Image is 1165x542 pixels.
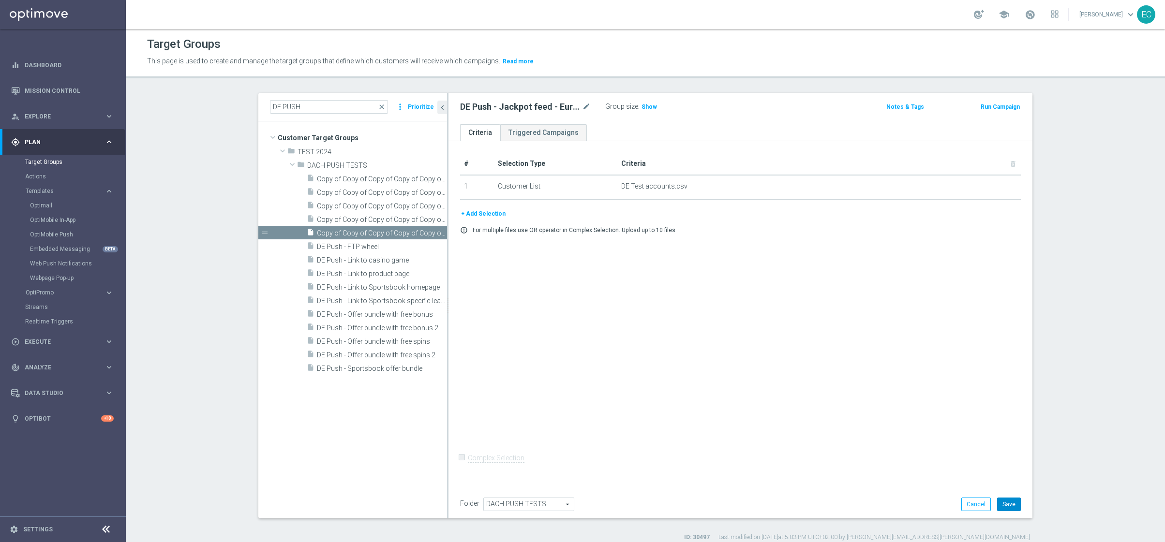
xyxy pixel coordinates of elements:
[494,153,617,175] th: Selection Type
[317,365,447,373] span: DE Push - Sportsbook offer bundle
[11,337,20,346] i: play_circle_outline
[307,269,314,280] i: insert_drive_file
[307,323,314,334] i: insert_drive_file
[103,246,118,252] div: BETA
[460,499,479,508] label: Folder
[11,87,114,95] button: Mission Control
[307,188,314,199] i: insert_drive_file
[621,160,646,167] span: Criteria
[307,282,314,293] i: insert_drive_file
[30,227,125,242] div: OptiMobile Push
[460,175,494,199] td: 1
[307,242,314,253] i: insert_drive_file
[25,365,105,370] span: Analyze
[25,285,125,300] div: OptiPromo
[1125,9,1136,20] span: keyboard_arrow_down
[1078,7,1137,22] a: [PERSON_NAME]keyboard_arrow_down
[11,113,114,120] button: person_search Explore keyboard_arrow_right
[494,175,617,199] td: Customer List
[11,138,20,146] i: gps_fixed
[30,202,101,209] a: Optimail
[30,242,125,256] div: Embedded Messaging
[307,161,447,170] span: DACH PUSH TESTS
[11,337,105,346] div: Execute
[105,388,114,397] i: keyboard_arrow_right
[468,454,524,463] label: Complex Selection
[621,182,687,190] span: DE Test accounts.csv
[30,256,125,271] div: Web Push Notifications
[105,337,114,346] i: keyboard_arrow_right
[26,188,95,194] span: Templates
[307,350,314,361] i: insert_drive_file
[25,314,125,329] div: Realtime Triggers
[105,363,114,372] i: keyboard_arrow_right
[11,138,105,146] div: Plan
[26,188,105,194] div: Templates
[30,274,101,282] a: Webpage Pop-up
[25,139,105,145] span: Plan
[25,114,105,119] span: Explore
[317,256,447,264] span: DE Push - Link to casino game
[437,101,447,114] button: chevron_left
[298,148,447,156] span: TEST 2024
[11,406,114,431] div: Optibot
[25,78,114,103] a: Mission Control
[287,147,295,158] i: folder
[638,103,640,111] label: :
[30,231,101,238] a: OptiMobile Push
[460,101,580,113] h2: DE Push - Jackpot feed - EuroJackpot
[25,289,114,296] button: OptiPromo keyboard_arrow_right
[317,175,447,183] span: Copy of Copy of Copy of Copy of Copy of Copy of Copy of DE Push - Link to Sportsbook specific league
[317,351,447,359] span: DE Push - Offer bundle with free spins 2
[885,102,925,112] button: Notes & Tags
[147,37,221,51] h1: Target Groups
[25,187,114,195] div: Templates keyboard_arrow_right
[317,283,447,292] span: DE Push - Link to Sportsbook homepage
[10,525,18,534] i: settings
[605,103,638,111] label: Group size
[378,103,386,111] span: close
[11,112,20,121] i: person_search
[307,228,314,239] i: insert_drive_file
[460,226,468,234] i: error_outline
[317,189,447,197] span: Copy of Copy of Copy of Copy of Copy of Copy of DE Push - Link to casino game
[307,201,314,212] i: insert_drive_file
[297,161,305,172] i: folder
[460,124,500,141] a: Criteria
[307,174,314,185] i: insert_drive_file
[25,406,101,431] a: Optibot
[11,52,114,78] div: Dashboard
[317,337,447,346] span: DE Push - Offer bundle with free spins
[317,310,447,319] span: DE Push - Offer bundle with free bonus
[25,390,105,396] span: Data Studio
[11,364,114,371] div: track_changes Analyze keyboard_arrow_right
[23,527,53,532] a: Settings
[460,153,494,175] th: #
[502,56,535,67] button: Read more
[11,138,114,146] button: gps_fixed Plan keyboard_arrow_right
[270,100,388,114] input: Quick find group or folder
[961,498,991,511] button: Cancel
[278,131,447,145] span: Customer Target Groups
[105,288,114,297] i: keyboard_arrow_right
[582,101,591,113] i: mode_edit
[317,216,447,224] span: Copy of Copy of Copy of Copy of Copy of DE Push - Link to casino game
[25,303,101,311] a: Streams
[307,309,314,321] i: insert_drive_file
[30,216,101,224] a: OptiMobile In-App
[25,155,125,169] div: Target Groups
[11,363,20,372] i: track_changes
[147,57,500,65] span: This page is used to create and manage the target groups that define which customers will receive...
[307,215,314,226] i: insert_drive_file
[30,260,101,267] a: Web Push Notifications
[317,202,447,210] span: Copy of Copy of Copy of Copy of Copy of Copy of DE Push - Link to Sportsbook specific league
[317,243,447,251] span: DE Push - FTP wheel
[30,198,125,213] div: Optimail
[30,245,101,253] a: Embedded Messaging
[25,318,101,325] a: Realtime Triggers
[25,339,105,345] span: Execute
[11,61,114,69] button: equalizer Dashboard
